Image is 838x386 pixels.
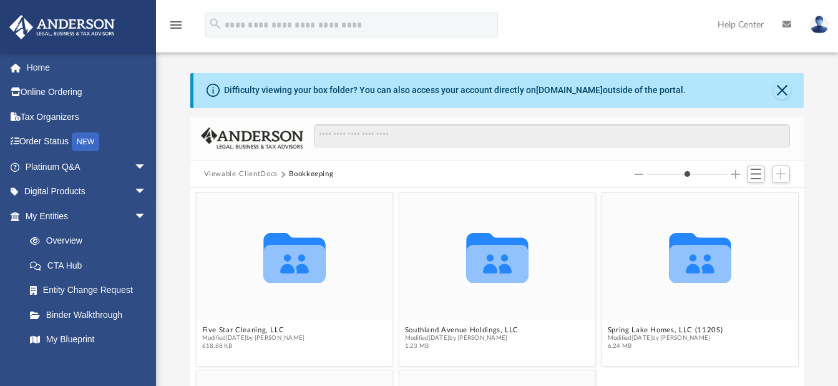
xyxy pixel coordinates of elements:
[607,326,723,334] button: Spring Lake Homes, LLC (1120S)
[9,154,165,179] a: Platinum Q&Aarrow_drop_down
[404,343,519,351] span: 1.23 MB
[204,169,278,180] button: Viewable-ClientDocs
[772,166,791,183] button: Add
[9,204,165,229] a: My Entitiesarrow_drop_down
[202,335,305,343] span: Modified [DATE] by [PERSON_NAME]
[314,124,790,148] input: Search files and folders
[773,82,791,99] button: Close
[647,170,728,179] input: Column size
[134,179,159,205] span: arrow_drop_down
[134,154,159,180] span: arrow_drop_down
[607,343,723,351] span: 6.24 MB
[747,166,766,183] button: Switch to List View
[6,15,119,39] img: Anderson Advisors Platinum Portal
[9,129,165,155] a: Order StatusNEW
[168,24,183,32] a: menu
[9,80,165,105] a: Online Ordering
[731,170,740,179] button: Increase column size
[17,229,165,254] a: Overview
[9,55,165,80] a: Home
[536,85,603,95] a: [DOMAIN_NAME]
[72,132,99,151] div: NEW
[17,253,165,278] a: CTA Hub
[635,170,643,179] button: Decrease column size
[202,343,305,351] span: 618.88 KB
[202,326,305,334] button: Five Star Cleaning, LLC
[289,169,333,180] button: Bookkeeping
[404,335,519,343] span: Modified [DATE] by [PERSON_NAME]
[404,326,519,334] button: Southland Avenue Holdings, LLC
[9,179,165,204] a: Digital Productsarrow_drop_down
[607,335,723,343] span: Modified [DATE] by [PERSON_NAME]
[810,16,829,34] img: User Pic
[17,302,165,327] a: Binder Walkthrough
[168,17,183,32] i: menu
[17,327,159,352] a: My Blueprint
[224,84,686,97] div: Difficulty viewing your box folder? You can also access your account directly on outside of the p...
[134,204,159,229] span: arrow_drop_down
[17,278,165,303] a: Entity Change Request
[9,104,165,129] a: Tax Organizers
[208,17,222,31] i: search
